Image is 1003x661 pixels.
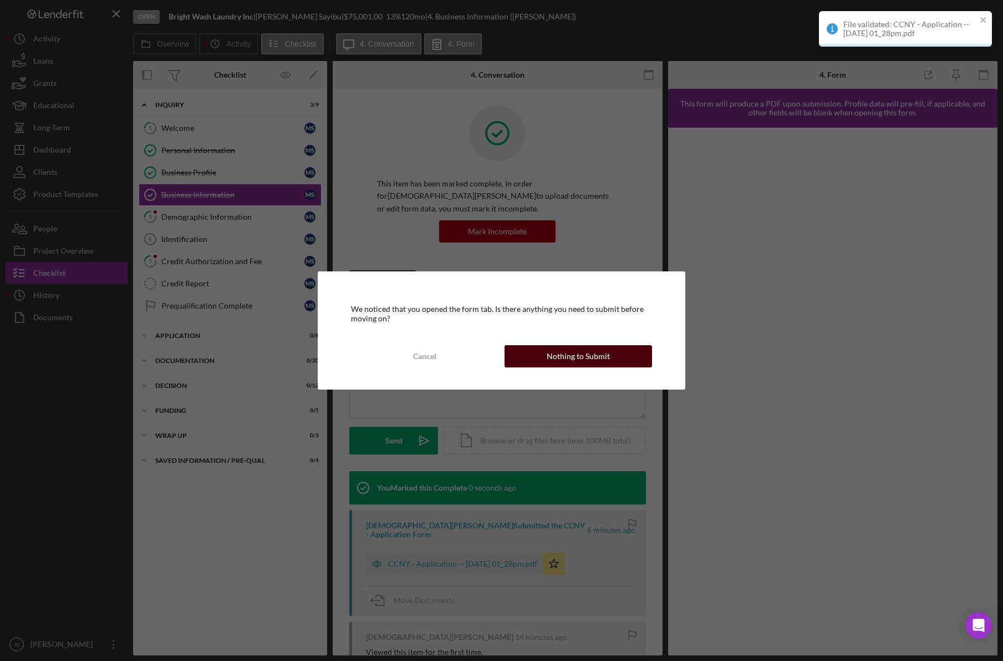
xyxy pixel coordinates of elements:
[843,20,976,38] div: File validated: CCNY - Application -- [DATE] 01_28pm.pdf
[547,345,610,367] div: Nothing to Submit
[980,16,987,26] button: close
[351,345,498,367] button: Cancel
[965,612,992,639] div: Open Intercom Messenger
[351,305,652,322] div: We noticed that you opened the form tab. Is there anything you need to submit before moving on?
[413,345,436,367] div: Cancel
[505,345,652,367] button: Nothing to Submit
